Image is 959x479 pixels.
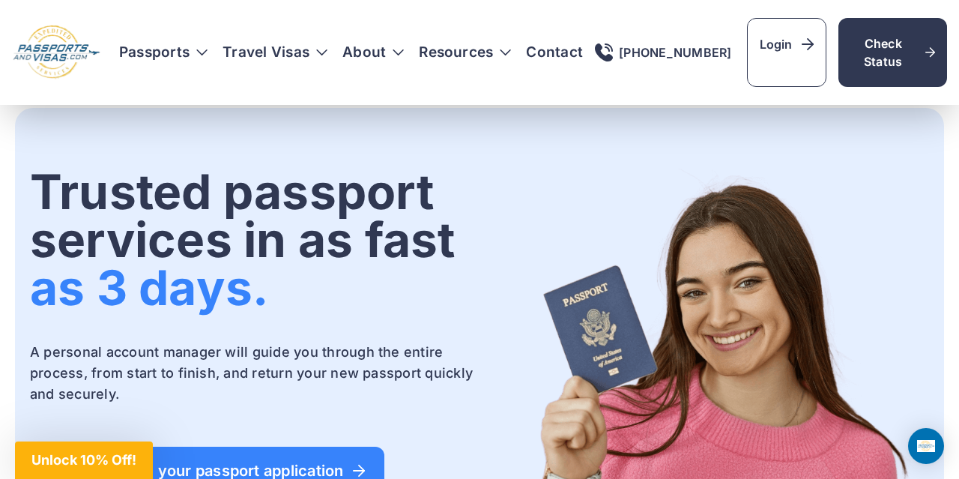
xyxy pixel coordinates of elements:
[419,45,511,60] h3: Resources
[49,463,365,478] span: Get started on your passport application
[15,442,153,479] div: Unlock 10% Off!
[760,35,814,53] span: Login
[30,342,477,405] p: A personal account manager will guide you through the entire process, from start to finish, and r...
[12,25,101,80] img: Logo
[747,18,826,87] a: Login
[342,45,386,60] a: About
[30,259,268,316] span: as 3 days.
[595,43,731,61] a: [PHONE_NUMBER]
[223,45,327,60] h3: Travel Visas
[30,168,477,312] h1: Trusted passport services in as fast
[838,18,947,87] a: Check Status
[908,428,944,464] div: Open Intercom Messenger
[526,45,583,60] a: Contact
[119,45,208,60] h3: Passports
[850,34,935,70] span: Check Status
[31,452,136,468] span: Unlock 10% Off!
